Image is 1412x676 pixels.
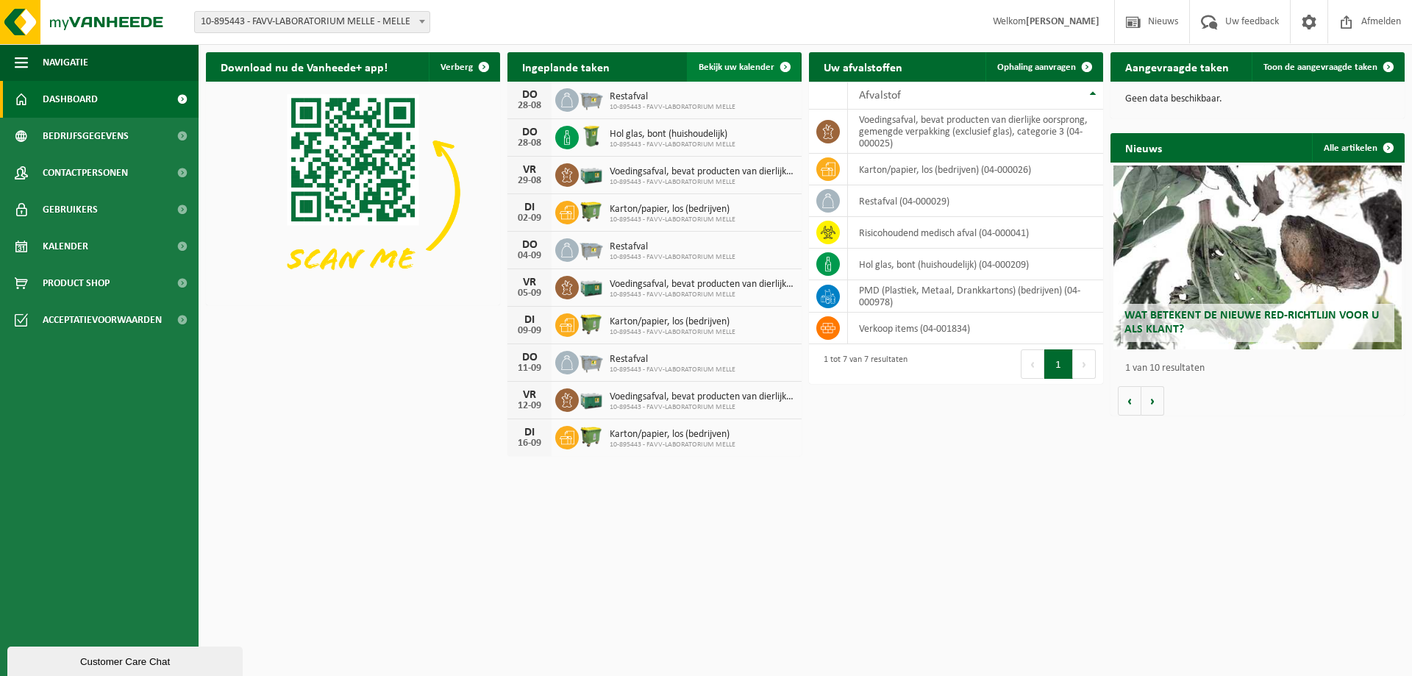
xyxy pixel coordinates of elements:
td: PMD (Plastiek, Metaal, Drankkartons) (bedrijven) (04-000978) [848,280,1103,313]
div: 29-08 [515,176,544,186]
span: 10-895443 - FAVV-LABORATORIUM MELLE [610,366,735,374]
span: Wat betekent de nieuwe RED-richtlijn voor u als klant? [1124,310,1379,335]
span: 10-895443 - FAVV-LABORATORIUM MELLE [610,140,735,149]
span: 10-895443 - FAVV-LABORATORIUM MELLE [610,403,794,412]
div: DO [515,127,544,138]
span: Karton/papier, los (bedrijven) [610,204,735,216]
div: VR [515,389,544,401]
button: Previous [1021,349,1044,379]
h2: Ingeplande taken [507,52,624,81]
img: PB-LB-0680-HPE-GN-01 [579,386,604,411]
span: 10-895443 - FAVV-LABORATORIUM MELLE - MELLE [195,12,429,32]
span: Ophaling aanvragen [997,63,1076,72]
td: karton/papier, los (bedrijven) (04-000026) [848,154,1103,185]
span: Bekijk uw kalender [699,63,774,72]
p: Geen data beschikbaar. [1125,94,1390,104]
span: 10-895443 - FAVV-LABORATORIUM MELLE [610,103,735,112]
div: 09-09 [515,326,544,336]
img: PB-LB-0680-HPE-GN-01 [579,161,604,186]
div: 05-09 [515,288,544,299]
span: 10-895443 - FAVV-LABORATORIUM MELLE - MELLE [194,11,430,33]
span: Hol glas, bont (huishoudelijk) [610,129,735,140]
div: DI [515,314,544,326]
td: verkoop items (04-001834) [848,313,1103,344]
td: risicohoudend medisch afval (04-000041) [848,217,1103,249]
div: DI [515,427,544,438]
span: 10-895443 - FAVV-LABORATORIUM MELLE [610,441,735,449]
div: DO [515,89,544,101]
a: Toon de aangevraagde taken [1252,52,1403,82]
span: Contactpersonen [43,154,128,191]
span: Product Shop [43,265,110,302]
a: Alle artikelen [1312,133,1403,163]
img: WB-1100-HPE-GN-50 [579,424,604,449]
iframe: chat widget [7,644,246,676]
span: 10-895443 - FAVV-LABORATORIUM MELLE [610,216,735,224]
div: 12-09 [515,401,544,411]
button: Next [1073,349,1096,379]
img: PB-LB-0680-HPE-GN-01 [579,274,604,299]
a: Bekijk uw kalender [687,52,800,82]
h2: Download nu de Vanheede+ app! [206,52,402,81]
div: 28-08 [515,101,544,111]
span: Karton/papier, los (bedrijven) [610,316,735,328]
span: Restafval [610,91,735,103]
a: Ophaling aanvragen [985,52,1102,82]
img: WB-1100-HPE-GN-50 [579,311,604,336]
img: WB-2500-GAL-GY-01 [579,236,604,261]
button: Verberg [429,52,499,82]
span: Dashboard [43,81,98,118]
div: 11-09 [515,363,544,374]
td: restafval (04-000029) [848,185,1103,217]
span: Acceptatievoorwaarden [43,302,162,338]
button: Vorige [1118,386,1141,416]
span: Karton/papier, los (bedrijven) [610,429,735,441]
a: Wat betekent de nieuwe RED-richtlijn voor u als klant? [1113,166,1402,349]
span: 10-895443 - FAVV-LABORATORIUM MELLE [610,328,735,337]
p: 1 van 10 resultaten [1125,363,1397,374]
button: Volgende [1141,386,1164,416]
td: hol glas, bont (huishoudelijk) (04-000209) [848,249,1103,280]
img: WB-0240-HPE-GN-50 [579,124,604,149]
span: 10-895443 - FAVV-LABORATORIUM MELLE [610,291,794,299]
span: Verberg [441,63,473,72]
button: 1 [1044,349,1073,379]
img: WB-1100-HPE-GN-50 [579,199,604,224]
span: Restafval [610,354,735,366]
div: DO [515,239,544,251]
span: Restafval [610,241,735,253]
span: Voedingsafval, bevat producten van dierlijke oorsprong, gemengde verpakking (exc... [610,166,794,178]
img: Download de VHEPlus App [206,82,500,302]
span: Voedingsafval, bevat producten van dierlijke oorsprong, gemengde verpakking (exc... [610,391,794,403]
h2: Uw afvalstoffen [809,52,917,81]
span: Kalender [43,228,88,265]
div: 28-08 [515,138,544,149]
h2: Aangevraagde taken [1110,52,1244,81]
h2: Nieuws [1110,133,1177,162]
span: Voedingsafval, bevat producten van dierlijke oorsprong, gemengde verpakking (exc... [610,279,794,291]
div: VR [515,164,544,176]
span: Toon de aangevraagde taken [1263,63,1377,72]
strong: [PERSON_NAME] [1026,16,1099,27]
span: Navigatie [43,44,88,81]
div: 04-09 [515,251,544,261]
span: Afvalstof [859,90,901,102]
div: DI [515,202,544,213]
img: WB-2500-GAL-GY-01 [579,349,604,374]
div: 02-09 [515,213,544,224]
span: Gebruikers [43,191,98,228]
div: 1 tot 7 van 7 resultaten [816,348,908,380]
span: Bedrijfsgegevens [43,118,129,154]
div: DO [515,352,544,363]
span: 10-895443 - FAVV-LABORATORIUM MELLE [610,178,794,187]
span: 10-895443 - FAVV-LABORATORIUM MELLE [610,253,735,262]
div: VR [515,277,544,288]
td: voedingsafval, bevat producten van dierlijke oorsprong, gemengde verpakking (exclusief glas), cat... [848,110,1103,154]
div: 16-09 [515,438,544,449]
img: WB-2500-GAL-GY-01 [579,86,604,111]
